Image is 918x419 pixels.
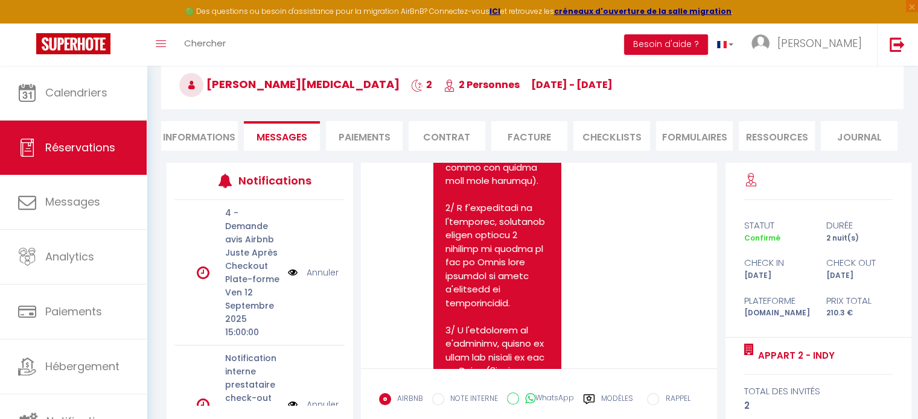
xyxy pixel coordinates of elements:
span: Chercher [184,37,226,49]
div: Prix total [818,294,901,308]
p: Ven 12 Septembre 2025 15:00:00 [225,286,280,339]
div: durée [818,218,901,233]
a: créneaux d'ouverture de la salle migration [554,6,732,16]
li: Contrat [409,121,485,151]
img: NO IMAGE [288,266,298,279]
div: [DATE] [736,270,818,282]
img: NO IMAGE [288,398,298,411]
div: check out [818,256,901,270]
span: [PERSON_NAME][MEDICAL_DATA] [179,77,400,92]
div: 2 [744,399,893,413]
label: WhatsApp [519,392,574,406]
img: logout [890,37,905,52]
label: NOTE INTERNE [444,393,498,406]
span: 2 [411,78,432,92]
p: 4 - Demande avis Airbnb Juste Après Checkout Plate-forme [225,206,280,286]
span: Analytics [45,249,94,264]
a: Appart 2 - Indy [753,348,834,363]
label: AIRBNB [391,393,423,406]
div: total des invités [744,384,893,399]
span: Paiements [45,304,102,319]
img: ... [751,34,770,52]
li: Ressources [739,121,815,151]
div: [DATE] [818,270,901,282]
label: Modèles [601,393,633,414]
li: Facture [491,121,568,151]
span: Messages [45,194,100,209]
button: Besoin d'aide ? [624,34,708,55]
label: RAPPEL [659,393,690,406]
p: Notification interne prestataire check-out [225,351,280,405]
li: Paiements [326,121,403,151]
li: FORMULAIRES [656,121,733,151]
a: ICI [489,6,500,16]
span: [DATE] - [DATE] [531,78,613,92]
div: 2 nuit(s) [818,233,901,244]
a: Chercher [175,24,235,66]
div: check in [736,256,818,270]
li: Journal [821,121,897,151]
a: Annuler [307,266,339,279]
span: 2 Personnes [444,78,520,92]
li: CHECKLISTS [573,121,650,151]
div: statut [736,218,818,233]
h3: Notifications [238,167,310,194]
button: Ouvrir le widget de chat LiveChat [10,5,46,41]
div: [DOMAIN_NAME] [736,307,818,319]
span: Réservations [45,140,115,155]
div: Plateforme [736,294,818,308]
img: Super Booking [36,33,110,54]
span: Messages [257,130,307,144]
span: Confirmé [744,233,780,243]
span: Calendriers [45,85,107,100]
li: Informations [161,121,238,151]
span: [PERSON_NAME] [777,36,862,51]
div: 210.3 € [818,307,901,319]
span: Hébergement [45,359,120,374]
a: Annuler [307,398,339,411]
a: ... [PERSON_NAME] [742,24,877,66]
